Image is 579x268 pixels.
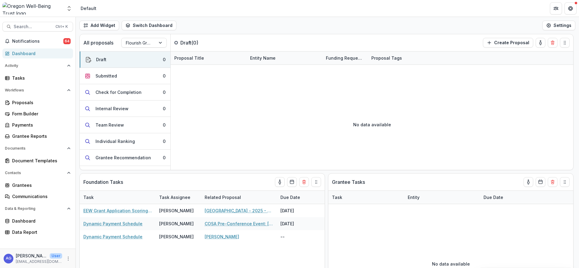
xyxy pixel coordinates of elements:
[12,182,68,188] div: Grantees
[368,51,443,65] div: Proposal Tags
[2,156,73,166] a: Document Templates
[12,157,68,164] div: Document Templates
[163,89,166,95] div: 0
[2,36,73,46] button: Notifications64
[205,233,239,240] a: [PERSON_NAME]
[277,204,322,217] div: [DATE]
[16,253,47,259] p: [PERSON_NAME]
[432,261,470,267] p: No data available
[2,131,73,141] a: Grantee Reports
[163,138,166,144] div: 0
[80,191,156,204] div: Task
[328,191,404,204] div: Task
[201,194,245,200] div: Related Proposal
[95,154,151,161] div: Grantee Recommendation
[163,105,166,112] div: 0
[65,255,72,262] button: More
[2,22,73,31] button: Search...
[159,233,194,240] div: [PERSON_NAME]
[12,122,68,128] div: Payments
[332,178,365,186] p: Grantee Tasks
[536,177,545,187] button: Calendar
[80,133,170,150] button: Individual Ranking0
[299,177,309,187] button: Delete card
[205,207,273,214] a: [GEOGRAPHIC_DATA] - 2025 - Education Employee Well-being Grant Application
[2,204,73,213] button: Open Data & Reporting
[83,207,152,214] a: EEW Grant Application Scoring Rubric
[78,4,99,13] nav: breadcrumb
[163,73,166,79] div: 0
[80,194,97,200] div: Task
[480,194,507,200] div: Due Date
[95,122,124,128] div: Team Review
[328,194,346,200] div: Task
[12,193,68,200] div: Communications
[79,21,119,30] button: Add Widget
[2,2,62,15] img: Oregon Well-Being Trust logo
[246,55,279,61] div: Entity Name
[159,207,194,214] div: [PERSON_NAME]
[5,146,65,151] span: Documents
[14,24,52,29] span: Search...
[277,194,304,200] div: Due Date
[5,64,65,68] span: Activity
[2,144,73,153] button: Open Documents
[83,233,142,240] a: Dynamic Payment Schedule
[50,253,62,259] p: User
[180,39,226,46] p: Draft ( 0 )
[156,191,201,204] div: Task Assignee
[80,68,170,84] button: Submitted0
[524,177,533,187] button: toggle-assigned-to-me
[277,230,322,243] div: --
[163,154,166,161] div: 0
[277,191,322,204] div: Due Date
[63,38,71,44] span: 64
[2,48,73,58] a: Dashboard
[65,2,73,15] button: Open entity switcher
[12,50,68,57] div: Dashboard
[12,99,68,106] div: Proposals
[275,177,285,187] button: toggle-assigned-to-me
[80,117,170,133] button: Team Review0
[560,177,570,187] button: Drag
[171,51,246,65] div: Proposal Title
[2,227,73,237] a: Data Report
[560,38,570,48] button: Drag
[277,217,322,230] div: [DATE]
[404,191,480,204] div: Entity
[163,56,166,63] div: 0
[2,109,73,119] a: Form Builder
[2,85,73,95] button: Open Workflows
[81,5,96,12] div: Default
[550,2,562,15] button: Partners
[205,220,273,227] a: COSA Pre-Conference Event: [US_STATE] Education Workforce Wellness Initiative: A Collaboration Be...
[95,89,142,95] div: Check for Completion
[548,38,557,48] button: Delete card
[122,21,176,30] button: Switch Dashboard
[201,191,277,204] div: Related Proposal
[2,180,73,190] a: Grantees
[80,84,170,101] button: Check for Completion0
[12,75,68,81] div: Tasks
[246,51,322,65] div: Entity Name
[163,122,166,128] div: 0
[16,259,62,264] p: [EMAIL_ADDRESS][DOMAIN_NAME]
[353,121,391,128] p: No data available
[2,120,73,130] a: Payments
[322,55,368,61] div: Funding Requested
[480,191,525,204] div: Due Date
[80,150,170,166] button: Grantee Recommendation0
[548,177,557,187] button: Delete card
[2,168,73,178] button: Open Contacts
[2,98,73,108] a: Proposals
[95,138,135,144] div: Individual Ranking
[2,216,73,226] a: Dashboard
[483,38,533,48] button: Create Proposal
